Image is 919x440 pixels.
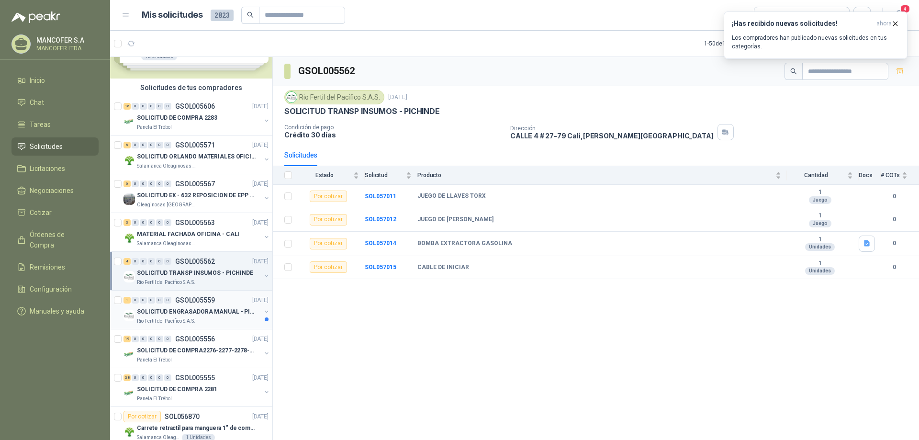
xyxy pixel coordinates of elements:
b: 1 [787,260,853,268]
p: MANCOFER S.A [36,37,96,44]
a: Manuales y ayuda [11,302,99,320]
div: 0 [148,142,155,148]
div: Todas [760,10,780,21]
p: [DATE] [252,218,269,227]
p: [DATE] [388,93,407,102]
div: 0 [132,297,139,304]
p: [DATE] [252,141,269,150]
p: GSOL005563 [175,219,215,226]
div: 1 [123,297,131,304]
img: Logo peakr [11,11,60,23]
div: 0 [164,103,171,110]
p: Condición de pago [284,124,503,131]
div: 0 [164,297,171,304]
p: [DATE] [252,257,269,266]
div: 6 [123,181,131,187]
a: SOL057015 [365,264,396,271]
div: 0 [140,297,147,304]
p: Panela El Trébol [137,124,172,131]
div: 0 [164,142,171,148]
span: Manuales y ayuda [30,306,84,316]
h3: ¡Has recibido nuevas solicitudes! [732,20,873,28]
span: search [790,68,797,75]
p: Rio Fertil del Pacífico S.A.S. [137,317,195,325]
a: Inicio [11,71,99,90]
span: Órdenes de Compra [30,229,90,250]
p: SOLICITUD TRANSP INSUMOS - PICHINDE [137,269,253,278]
p: GSOL005606 [175,103,215,110]
div: 0 [164,219,171,226]
p: Los compradores han publicado nuevas solicitudes en tus categorías. [732,34,899,51]
p: GSOL005571 [175,142,215,148]
a: 38 0 0 0 0 0 GSOL005555[DATE] Company LogoSOLICITUD DE COMPRA 2281Panela El Trébol [123,372,270,403]
div: 16 [123,103,131,110]
span: search [247,11,254,18]
h3: GSOL005562 [298,64,356,79]
img: Company Logo [123,387,135,399]
b: 0 [881,263,908,272]
span: Estado [298,172,351,179]
th: Producto [417,166,787,185]
div: 0 [148,258,155,265]
p: SOLICITUD DE COMPRA2276-2277-2278-2284-2285- [137,346,256,355]
p: SOLICITUD DE COMPRA 2283 [137,113,217,123]
p: Salamanca Oleaginosas SAS [137,162,197,170]
a: Remisiones [11,258,99,276]
div: 0 [148,219,155,226]
p: GSOL005559 [175,297,215,304]
span: 4 [900,4,910,13]
span: Solicitudes [30,141,63,152]
div: 0 [156,374,163,381]
img: Company Logo [123,232,135,244]
p: [DATE] [252,296,269,305]
div: 0 [148,103,155,110]
div: 38 [123,374,131,381]
a: Solicitudes [11,137,99,156]
p: Crédito 30 días [284,131,503,139]
div: 0 [148,374,155,381]
a: Configuración [11,280,99,298]
button: 4 [890,7,908,24]
p: Carrete retractil para manguera 1" de combustible [137,424,256,433]
div: 0 [156,219,163,226]
div: 0 [132,374,139,381]
span: ahora [876,20,892,28]
div: Unidades [805,243,835,251]
div: 6 [123,142,131,148]
div: 0 [156,258,163,265]
th: Cantidad [787,166,859,185]
p: Panela El Trébol [137,395,172,403]
img: Company Logo [123,193,135,205]
div: Por cotizar [310,238,347,249]
div: 0 [132,336,139,342]
div: 0 [148,181,155,187]
a: SOL057011 [365,193,396,200]
a: 6 0 0 0 0 0 GSOL005567[DATE] Company LogoSOLICITUD EX - 632 REPOSICION DE EPP #2Oleaginosas [GEOG... [123,178,270,209]
a: Cotizar [11,203,99,222]
button: ¡Has recibido nuevas solicitudes!ahora Los compradores han publicado nuevas solicitudes en tus ca... [724,11,908,59]
div: Juego [809,196,831,204]
div: 0 [164,258,171,265]
p: GSOL005555 [175,374,215,381]
span: 2823 [211,10,234,21]
div: 0 [140,142,147,148]
b: 0 [881,215,908,224]
div: Por cotizar [310,261,347,273]
div: 0 [164,336,171,342]
p: SOLICITUD ENGRASADORA MANUAL - PICHINDE [137,307,256,316]
img: Company Logo [286,92,297,102]
div: Juego [809,220,831,227]
a: Negociaciones [11,181,99,200]
div: 1 - 50 de 1535 [704,36,766,51]
div: 0 [140,219,147,226]
a: Órdenes de Compra [11,226,99,254]
b: SOL057012 [365,216,396,223]
p: MANCOFER LTDA [36,45,96,51]
img: Company Logo [123,349,135,360]
div: Unidades [805,267,835,275]
div: Solicitudes [284,150,317,160]
span: Negociaciones [30,185,74,196]
div: 0 [140,336,147,342]
div: 0 [164,374,171,381]
p: GSOL005556 [175,336,215,342]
